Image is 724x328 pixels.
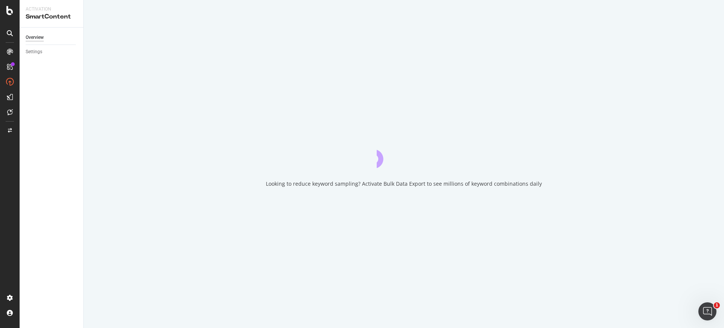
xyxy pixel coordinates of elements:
div: SmartContent [26,12,77,21]
span: 1 [714,302,720,308]
div: Settings [26,48,42,56]
div: Activation [26,6,77,12]
a: Overview [26,34,78,42]
div: animation [377,141,431,168]
a: Settings [26,48,78,56]
div: Overview [26,34,44,42]
div: Looking to reduce keyword sampling? Activate Bulk Data Export to see millions of keyword combinat... [266,180,542,188]
iframe: Intercom live chat [698,302,716,320]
